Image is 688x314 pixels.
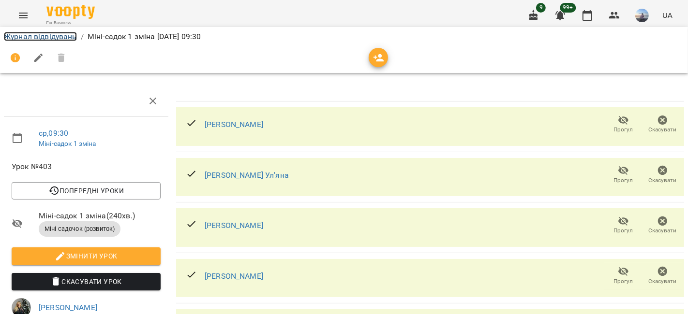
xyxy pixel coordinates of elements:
span: Прогул [614,176,633,185]
button: Menu [12,4,35,27]
button: Прогул [604,161,643,188]
li: / [81,31,84,43]
span: Скасувати [649,126,677,134]
span: Скасувати [649,277,677,285]
button: Скасувати [643,263,682,290]
span: Міні-садок 1 зміна ( 240 хв. ) [39,210,161,222]
button: UA [658,6,676,24]
span: Скасувати Урок [19,276,153,287]
span: UA [662,10,673,20]
p: Міні-садок 1 зміна [DATE] 09:30 [88,31,201,43]
a: [PERSON_NAME] [205,271,263,281]
button: Прогул [604,212,643,239]
a: [PERSON_NAME] [205,221,263,230]
span: Міні садочок (розвиток) [39,225,120,233]
a: ср , 09:30 [39,128,68,138]
button: Прогул [604,111,643,138]
button: Скасувати [643,212,682,239]
button: Прогул [604,263,643,290]
span: 99+ [560,3,576,13]
span: 9 [536,3,546,13]
span: For Business [46,20,95,26]
a: [PERSON_NAME] [39,303,97,312]
img: Voopty Logo [46,5,95,19]
a: Міні-садок 1 зміна [39,140,96,147]
button: Скасувати Урок [12,273,161,290]
span: Змінити урок [19,250,153,262]
a: [PERSON_NAME] Ул'яна [205,171,289,180]
a: Журнал відвідувань [4,32,77,41]
nav: breadcrumb [4,31,684,43]
img: a5695baeaf149ad4712b46ffea65b4f5.jpg [635,9,649,22]
span: Урок №403 [12,161,161,172]
span: Скасувати [649,227,677,235]
span: Прогул [614,227,633,235]
span: Прогул [614,126,633,134]
span: Прогул [614,277,633,285]
button: Попередні уроки [12,182,161,200]
button: Скасувати [643,161,682,188]
a: [PERSON_NAME] [205,120,263,129]
span: Скасувати [649,176,677,185]
span: Попередні уроки [19,185,153,197]
button: Скасувати [643,111,682,138]
button: Змінити урок [12,247,161,265]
